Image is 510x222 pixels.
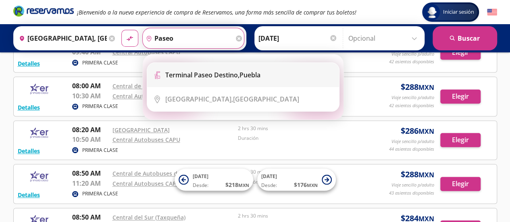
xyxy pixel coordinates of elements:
p: Viaje sencillo p/adulto [391,182,434,189]
span: $ 218 [225,181,249,189]
button: Elegir [440,133,481,147]
button: Elegir [440,46,481,60]
b: [GEOGRAPHIC_DATA], [165,95,233,104]
p: PRIMERA CLASE [82,190,118,197]
a: Central Autobuses CAPU [112,136,180,143]
span: Iniciar sesión [440,8,477,16]
button: Detalles [18,191,40,199]
a: Central Autobuses CAPU [112,92,180,100]
p: PRIMERA CLASE [82,103,118,110]
p: 10:30 AM [72,91,108,101]
input: Buscar Origen [16,28,107,48]
p: 08:00 AM [72,81,108,91]
span: [DATE] [261,173,277,180]
button: Detalles [18,103,40,112]
p: Viaje sencillo p/adulto [391,51,434,58]
p: 11:20 AM [72,178,108,188]
button: Elegir [440,177,481,191]
p: 10:50 AM [72,135,108,144]
p: 42 asientos disponibles [389,58,434,65]
p: PRIMERA CLASE [82,59,118,66]
input: Opcional [348,28,420,48]
span: Desde: [193,182,208,189]
img: RESERVAMOS [18,168,62,185]
p: Viaje sencillo p/adulto [391,138,434,145]
p: 2 hrs 30 mins [238,125,360,132]
p: Viaje sencillo p/adulto [391,94,434,101]
span: [DATE] [193,173,208,180]
button: [DATE]Desde:$176MXN [257,169,336,191]
p: 43 asientos disponibles [389,190,434,197]
p: 2 hrs 30 mins [238,212,360,220]
a: Central Autobuses CAPU [112,180,180,187]
a: [GEOGRAPHIC_DATA] [112,126,170,134]
small: MXN [238,182,249,188]
span: $ 288 [401,168,434,181]
p: Duración [238,135,360,142]
img: RESERVAMOS [18,81,62,97]
p: 42 asientos disponibles [389,102,434,109]
a: Central del Sur (Taxqueña) [112,214,185,221]
small: MXN [418,170,434,179]
p: 08:50 AM [72,168,108,178]
em: ¡Bienvenido a la nueva experiencia de compra de Reservamos, una forma más sencilla de comprar tus... [77,8,356,16]
div: [GEOGRAPHIC_DATA] [165,95,299,104]
a: Central de Autobuses del Oriente (TAPO) [112,82,225,90]
span: $ 288 [401,81,434,93]
button: Detalles [18,59,40,68]
b: Terminal Paseo Destino, [165,71,239,79]
button: Buscar [433,26,497,50]
button: [DATE]Desde:$218MXN [175,169,253,191]
small: MXN [418,127,434,136]
button: English [487,7,497,17]
input: Elegir Fecha [258,28,337,48]
small: MXN [307,182,318,188]
i: Brand Logo [13,5,74,17]
a: Brand Logo [13,5,74,19]
span: Desde: [261,182,277,189]
span: $ 286 [401,125,434,137]
img: RESERVAMOS [18,125,62,141]
p: 08:50 AM [72,212,108,222]
small: MXN [418,83,434,92]
p: 44 asientos disponibles [389,146,434,153]
p: 08:20 AM [72,125,108,135]
div: Puebla [165,71,260,79]
button: Elegir [440,89,481,104]
span: $ 176 [294,181,318,189]
input: Buscar Destino [143,28,234,48]
a: Central de Autobuses del Oriente (TAPO) [112,170,225,177]
p: PRIMERA CLASE [82,147,118,154]
button: Detalles [18,147,40,155]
